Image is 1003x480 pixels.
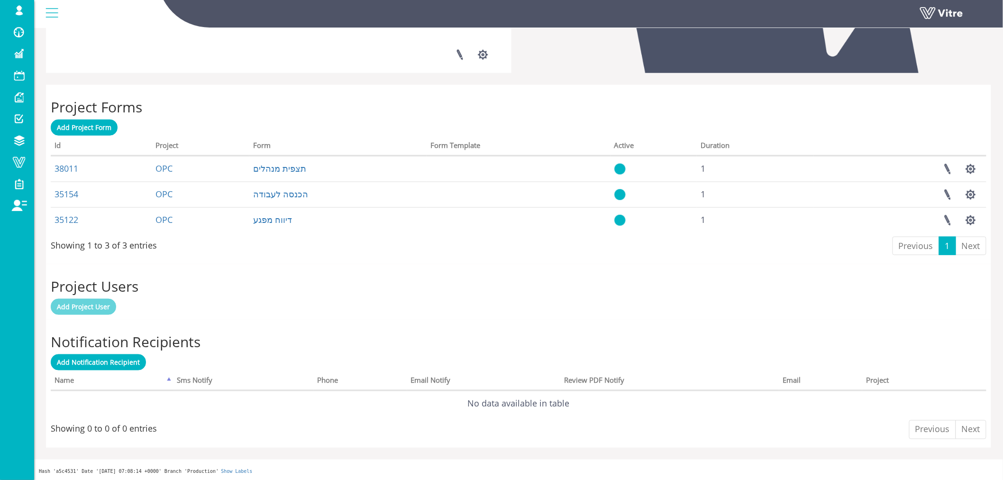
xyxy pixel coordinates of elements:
[51,299,116,315] a: Add Project User
[909,420,956,439] a: Previous
[862,373,962,391] th: Project
[51,278,986,294] h2: Project Users
[939,237,956,256] a: 1
[611,138,697,156] th: Active
[39,469,219,474] span: Hash 'a5c4531' Date '[DATE] 07:08:14 +0000' Branch 'Production'
[55,188,78,200] a: 35154
[221,469,252,474] a: Show Labels
[253,214,292,225] a: דיווח מפגע
[57,302,110,311] span: Add Project User
[55,163,78,174] a: 38011
[51,236,157,252] div: Showing 1 to 3 of 3 entries
[893,237,939,256] a: Previous
[697,156,814,182] td: 1
[51,99,986,115] h2: Project Forms
[614,163,626,175] img: yes
[249,138,427,156] th: Form
[156,188,173,200] a: OPC
[55,214,78,225] a: 35122
[51,120,118,136] a: Add Project Form
[156,214,173,225] a: OPC
[156,163,173,174] a: OPC
[57,358,140,367] span: Add Notification Recipient
[173,373,313,391] th: Sms Notify
[51,391,986,416] td: No data available in table
[779,373,863,391] th: Email
[57,123,111,132] span: Add Project Form
[51,138,152,156] th: Id
[427,138,610,156] th: Form Template
[614,189,626,201] img: yes
[51,354,146,370] a: Add Notification Recipient
[697,182,814,207] td: 1
[253,163,306,174] a: תצפית מנהלים
[614,214,626,226] img: yes
[697,207,814,233] td: 1
[152,138,250,156] th: Project
[407,373,561,391] th: Email Notify
[51,334,986,350] h2: Notification Recipients
[253,188,308,200] a: הכנסה לעבודה
[956,420,986,439] a: Next
[956,237,986,256] a: Next
[51,419,157,435] div: Showing 0 to 0 of 0 entries
[51,373,173,391] th: Name: activate to sort column descending
[697,138,814,156] th: Duration
[313,373,407,391] th: Phone
[561,373,779,391] th: Review PDF Notify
